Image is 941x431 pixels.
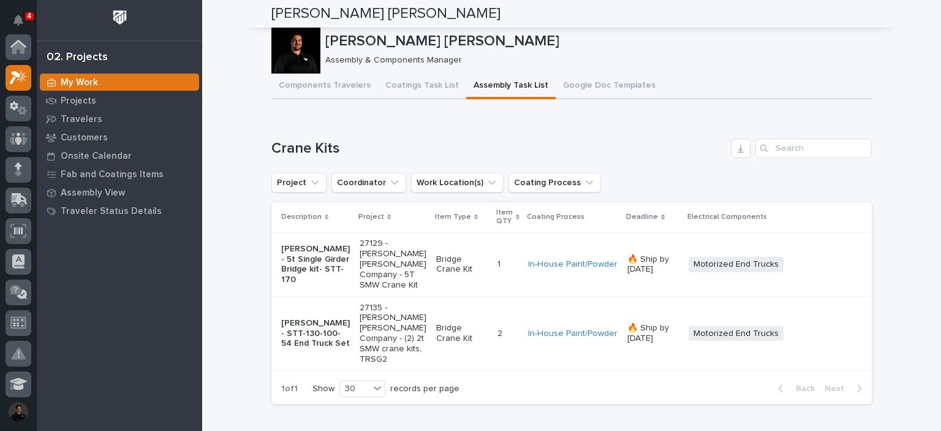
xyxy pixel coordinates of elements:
p: Assembly & Components Manager [325,55,862,66]
a: Fab and Coatings Items [37,165,202,183]
p: 2 [497,326,505,339]
button: Google Doc Templates [556,74,663,99]
p: 27129 - [PERSON_NAME] [PERSON_NAME] Company - 5T SMW Crane Kit [360,238,426,290]
button: Coatings Task List [378,74,466,99]
h1: Crane Kits [271,140,726,158]
a: Onsite Calendar [37,147,202,165]
p: 🔥 Ship by [DATE] [627,323,679,344]
button: Coordinator [331,173,406,193]
a: Customers [37,128,202,147]
button: Assembly Task List [466,74,556,99]
p: 4 [27,12,31,20]
p: Project [358,210,384,224]
button: users-avatar [6,399,31,425]
p: 🔥 Ship by [DATE] [627,254,679,275]
h2: [PERSON_NAME] [PERSON_NAME] [271,5,501,23]
p: [PERSON_NAME] - 5t Single Girder Bridge kit- STT-170 [281,244,350,285]
p: Description [281,210,322,224]
p: 1 of 1 [271,374,308,404]
button: Notifications [6,7,31,33]
p: 1 [497,257,503,270]
div: Notifications4 [15,15,31,34]
a: Traveler Status Details [37,202,202,220]
p: Traveler Status Details [61,206,162,217]
p: [PERSON_NAME] [PERSON_NAME] [325,32,867,50]
p: Travelers [61,114,102,125]
p: Customers [61,132,108,143]
p: 27135 - [PERSON_NAME] [PERSON_NAME] Company - (2) 2t SMW crane kits, TRSG2 [360,303,426,365]
button: Next [820,383,872,394]
img: Workspace Logo [108,6,131,29]
a: Projects [37,91,202,110]
span: Motorized End Trucks [689,326,784,341]
p: Item Type [435,210,471,224]
span: Next [825,383,852,394]
p: Bridge Crane Kit [436,323,488,344]
a: My Work [37,73,202,91]
p: Fab and Coatings Items [61,169,164,180]
p: My Work [61,77,98,88]
p: Assembly View [61,188,125,199]
div: 30 [340,383,369,395]
div: 02. Projects [47,51,108,64]
a: In-House Paint/Powder [528,329,618,339]
p: Electrical Components [687,210,767,224]
p: Coating Process [527,210,584,224]
a: Travelers [37,110,202,128]
button: Back [768,383,820,394]
button: Components Travelers [271,74,378,99]
p: Onsite Calendar [61,151,132,162]
p: [PERSON_NAME] - STT-130-100-54 End Truck Set [281,318,350,349]
input: Search [755,139,872,158]
p: Show [312,384,334,394]
p: Projects [61,96,96,107]
a: In-House Paint/Powder [528,259,618,270]
span: Back [788,383,815,394]
p: Bridge Crane Kit [436,254,488,275]
span: Motorized End Trucks [689,257,784,272]
button: Work Location(s) [411,173,504,193]
p: Deadline [626,210,658,224]
p: records per page [390,384,459,394]
p: Item QTY [496,206,513,229]
a: Assembly View [37,183,202,202]
button: Project [271,173,327,193]
button: Coating Process [508,173,601,193]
